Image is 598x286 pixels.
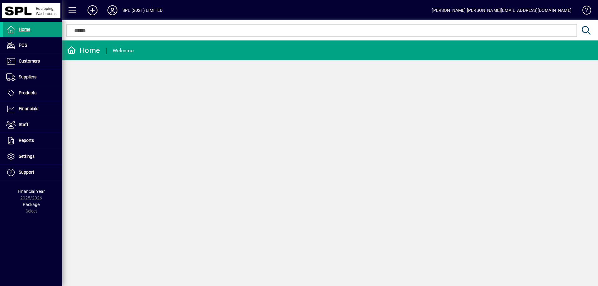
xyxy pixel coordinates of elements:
[19,154,35,159] span: Settings
[3,85,62,101] a: Products
[102,5,122,16] button: Profile
[3,165,62,180] a: Support
[19,106,38,111] span: Financials
[19,170,34,175] span: Support
[113,46,134,56] div: Welcome
[19,27,30,32] span: Home
[432,5,572,15] div: [PERSON_NAME] [PERSON_NAME][EMAIL_ADDRESS][DOMAIN_NAME]
[19,122,28,127] span: Staff
[578,1,590,21] a: Knowledge Base
[83,5,102,16] button: Add
[19,59,40,63] span: Customers
[19,74,36,79] span: Suppliers
[122,5,163,15] div: SPL (2021) LIMITED
[19,138,34,143] span: Reports
[3,133,62,148] a: Reports
[67,45,100,55] div: Home
[3,69,62,85] a: Suppliers
[23,202,40,207] span: Package
[3,38,62,53] a: POS
[19,43,27,48] span: POS
[3,117,62,133] a: Staff
[19,90,36,95] span: Products
[3,101,62,117] a: Financials
[3,149,62,164] a: Settings
[3,54,62,69] a: Customers
[18,189,45,194] span: Financial Year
